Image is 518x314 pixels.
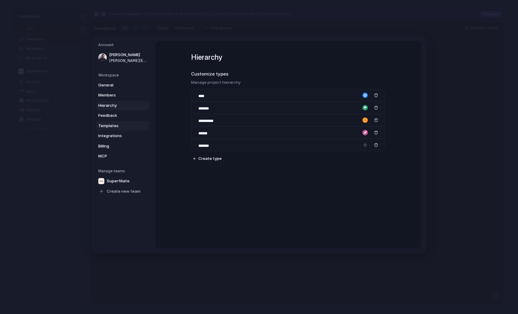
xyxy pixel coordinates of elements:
span: Hierarchy [98,102,137,108]
span: Create new team [107,188,140,194]
h5: Account [98,42,149,48]
h5: Manage teams [98,168,149,174]
a: General [96,80,149,90]
span: Superfiliate [107,178,129,184]
span: [PERSON_NAME][EMAIL_ADDRESS][DOMAIN_NAME] [109,58,148,63]
a: Superfiliate [96,176,149,186]
a: Create new team [96,186,149,196]
a: Feedback [96,111,149,120]
h3: Manage project hierarchy [191,79,385,85]
span: Templates [98,123,137,129]
a: Members [96,90,149,100]
span: [PERSON_NAME] [109,52,148,58]
span: Billing [98,143,137,149]
span: Members [98,92,137,98]
span: General [98,82,137,88]
span: Feedback [98,113,137,119]
span: MCP [98,153,137,159]
a: MCP [96,151,149,161]
a: Templates [96,121,149,130]
a: Integrations [96,131,149,141]
h1: Hierarchy [191,52,385,63]
a: Billing [96,141,149,151]
a: Hierarchy [96,100,149,110]
a: [PERSON_NAME][PERSON_NAME][EMAIL_ADDRESS][DOMAIN_NAME] [96,50,149,65]
h5: Workspace [98,72,149,78]
span: Create type [198,156,222,162]
button: Create type [190,154,224,163]
span: Integrations [98,133,137,139]
h2: Customize types [191,71,385,78]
